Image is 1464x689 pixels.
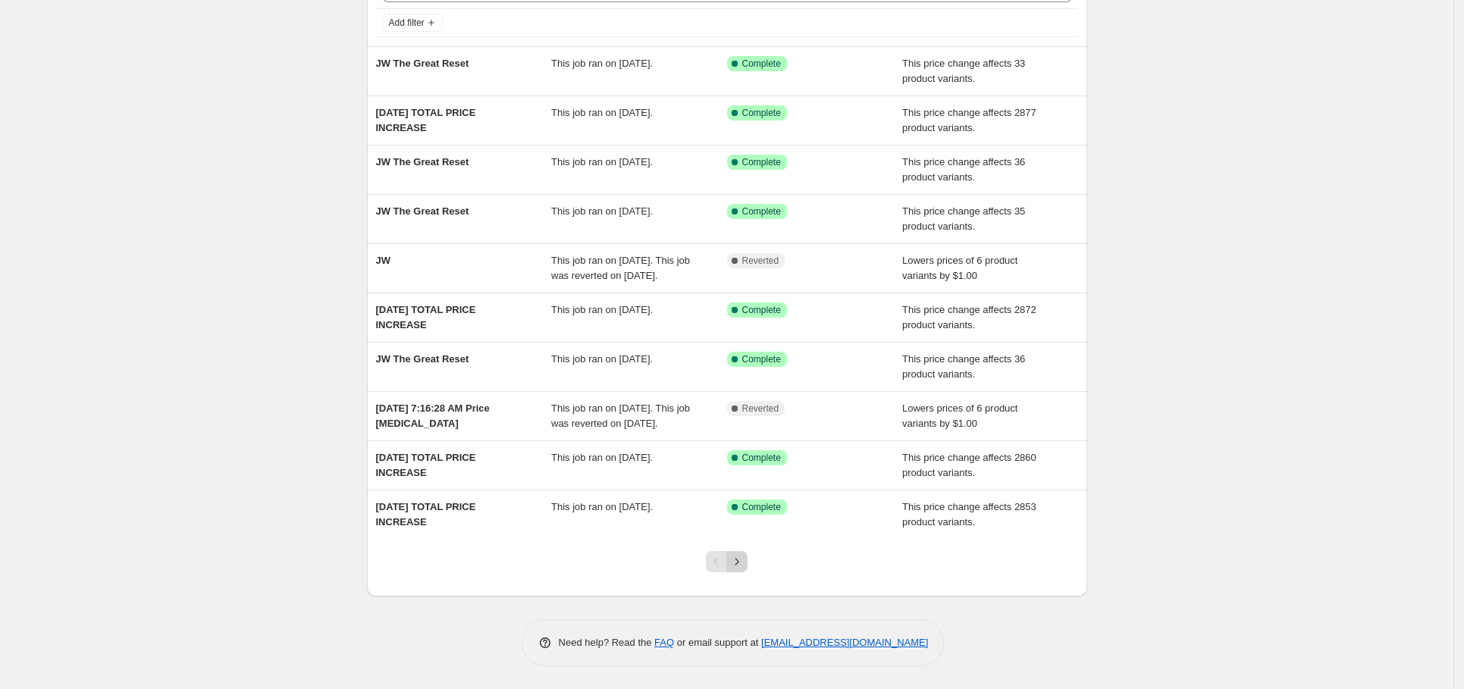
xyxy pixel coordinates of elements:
[902,501,1036,528] span: This price change affects 2853 product variants.
[551,205,653,217] span: This job ran on [DATE].
[742,353,781,365] span: Complete
[376,501,476,528] span: [DATE] TOTAL PRICE INCREASE
[376,402,490,429] span: [DATE] 7:16:28 AM Price [MEDICAL_DATA]
[551,255,690,281] span: This job ran on [DATE]. This job was reverted on [DATE].
[551,58,653,69] span: This job ran on [DATE].
[742,255,779,267] span: Reverted
[674,637,761,648] span: or email support at
[742,205,781,218] span: Complete
[551,402,690,429] span: This job ran on [DATE]. This job was reverted on [DATE].
[902,452,1036,478] span: This price change affects 2860 product variants.
[551,353,653,365] span: This job ran on [DATE].
[389,17,425,29] span: Add filter
[902,205,1025,232] span: This price change affects 35 product variants.
[654,637,674,648] a: FAQ
[551,107,653,118] span: This job ran on [DATE].
[742,58,781,70] span: Complete
[376,58,469,69] span: JW The Great Reset
[551,156,653,168] span: This job ran on [DATE].
[376,452,476,478] span: [DATE] TOTAL PRICE INCREASE
[376,255,391,266] span: JW
[902,402,1017,429] span: Lowers prices of 6 product variants by $1.00
[902,255,1017,281] span: Lowers prices of 6 product variants by $1.00
[551,501,653,512] span: This job ran on [DATE].
[902,353,1025,380] span: This price change affects 36 product variants.
[726,551,748,572] button: Next
[382,14,443,32] button: Add filter
[706,551,748,572] nav: Pagination
[376,107,476,133] span: [DATE] TOTAL PRICE INCREASE
[742,107,781,119] span: Complete
[376,353,469,365] span: JW The Great Reset
[551,304,653,315] span: This job ran on [DATE].
[376,205,469,217] span: JW The Great Reset
[742,304,781,316] span: Complete
[742,156,781,168] span: Complete
[902,156,1025,183] span: This price change affects 36 product variants.
[376,156,469,168] span: JW The Great Reset
[376,304,476,330] span: [DATE] TOTAL PRICE INCREASE
[742,501,781,513] span: Complete
[761,637,928,648] a: [EMAIL_ADDRESS][DOMAIN_NAME]
[902,304,1036,330] span: This price change affects 2872 product variants.
[551,452,653,463] span: This job ran on [DATE].
[559,637,655,648] span: Need help? Read the
[902,107,1036,133] span: This price change affects 2877 product variants.
[742,452,781,464] span: Complete
[742,402,779,415] span: Reverted
[902,58,1025,84] span: This price change affects 33 product variants.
